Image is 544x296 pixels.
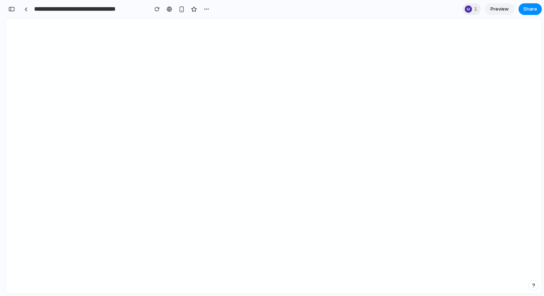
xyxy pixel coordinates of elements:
span: 1 [474,5,479,13]
div: 1 [463,3,481,15]
span: Share [523,5,537,13]
span: Preview [491,5,509,13]
a: Preview [485,3,514,15]
button: Share [519,3,542,15]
